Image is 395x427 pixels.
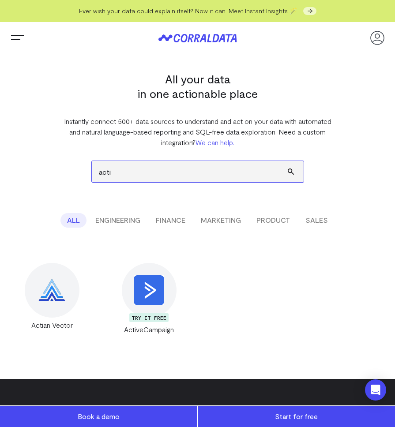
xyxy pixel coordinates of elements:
[38,279,65,301] img: Actian Vector
[92,161,304,182] input: Search data sources
[196,138,234,146] a: We can help.
[79,7,297,15] span: Ever wish your data could explain itself? Now it can. Meet Instant Insights 🪄
[129,313,169,322] div: TRY IT FREE
[9,29,26,47] button: Trigger Menu
[78,412,120,420] span: Book a demo
[106,263,192,335] a: ActiveCampaign TRY IT FREE ActiveCampaign
[134,275,164,305] img: ActiveCampaign
[299,213,335,228] button: SALES
[9,263,95,335] a: Actian Vector Actian Vector
[194,213,248,228] button: MARKETING
[59,116,337,148] p: Instantly connect 500+ data sources to understand and act on your data with automated and natural...
[106,324,192,335] div: ActiveCampaign
[365,379,386,401] div: Open Intercom Messenger
[198,406,395,427] a: Start for free
[9,320,95,330] div: Actian Vector
[149,213,192,228] button: FINANCE
[275,412,318,420] span: Start for free
[60,213,87,228] button: ALL
[89,213,147,228] button: ENGINEERING
[250,213,297,228] button: PRODUCT
[59,71,337,101] h1: All your data in one actionable place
